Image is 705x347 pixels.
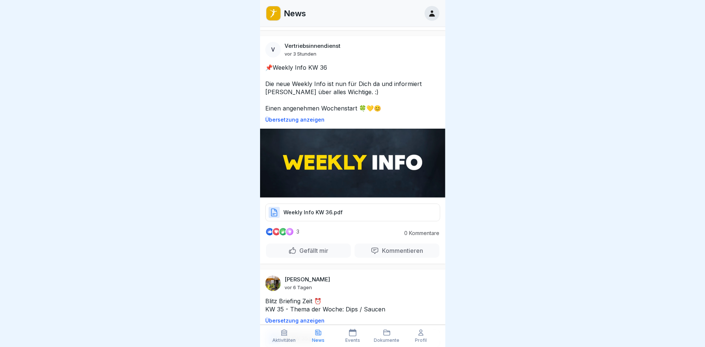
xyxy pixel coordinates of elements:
p: Kommentieren [379,247,423,254]
p: Dokumente [374,338,399,343]
p: Übersetzung anzeigen [265,318,440,324]
p: 3 [296,229,299,235]
p: 📌Weekly Info KW 36 Die neue Weekly Info ist nun für Dich da und informiert [PERSON_NAME] über all... [265,63,440,112]
p: Vertriebsinnendienst [285,43,340,49]
img: oo2rwhh5g6mqyfqxhtbddxvd.png [266,6,280,20]
img: Post Image [260,129,445,198]
p: Aktivitäten [272,338,296,343]
p: 0 Kommentare [399,230,439,236]
p: vor 6 Tagen [285,284,312,290]
p: Gefällt mir [296,247,328,254]
p: Profil [415,338,427,343]
p: Übersetzung anzeigen [265,117,440,123]
p: Events [345,338,360,343]
p: News [284,9,306,18]
div: V [265,42,281,57]
a: Weekly Info KW 36.pdf [265,212,440,219]
p: Weekly Info KW 36.pdf [283,209,343,216]
p: Blitz Briefing Zeit ⏰ KW 35 - Thema der Woche: Dips / Saucen [265,297,440,313]
p: [PERSON_NAME] [285,276,330,283]
p: vor 3 Stunden [285,51,316,57]
p: News [312,338,325,343]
